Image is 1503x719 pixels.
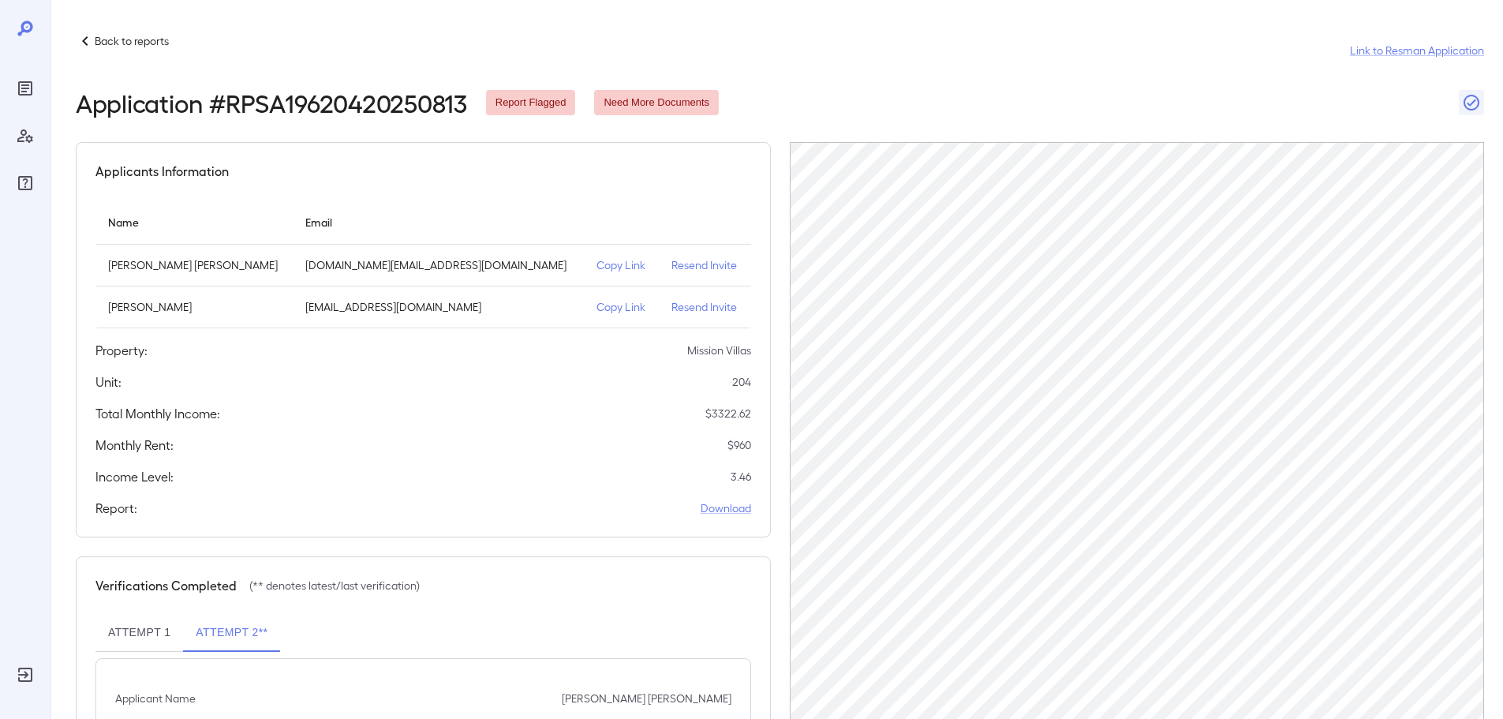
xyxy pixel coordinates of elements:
[305,299,570,315] p: [EMAIL_ADDRESS][DOMAIN_NAME]
[95,614,183,652] button: Attempt 1
[95,576,237,595] h5: Verifications Completed
[671,299,738,315] p: Resend Invite
[671,257,738,273] p: Resend Invite
[731,469,751,485] p: 3.46
[486,95,576,110] span: Report Flagged
[183,614,280,652] button: Attempt 2**
[95,200,751,328] table: simple table
[596,299,646,315] p: Copy Link
[596,257,646,273] p: Copy Link
[687,343,751,358] p: Mission Villas
[293,200,583,245] th: Email
[727,437,751,453] p: $ 960
[732,374,751,390] p: 204
[95,404,220,423] h5: Total Monthly Income:
[95,162,229,181] h5: Applicants Information
[95,33,169,49] p: Back to reports
[95,373,122,391] h5: Unit:
[95,200,293,245] th: Name
[701,500,751,516] a: Download
[13,170,38,196] div: FAQ
[95,467,174,486] h5: Income Level:
[562,691,731,706] p: [PERSON_NAME] [PERSON_NAME]
[76,88,467,117] h2: Application # RPSA19620420250813
[95,499,137,518] h5: Report:
[13,662,38,687] div: Log Out
[13,123,38,148] div: Manage Users
[13,76,38,101] div: Reports
[95,436,174,455] h5: Monthly Rent:
[108,257,280,273] p: [PERSON_NAME] [PERSON_NAME]
[705,406,751,421] p: $ 3322.62
[108,299,280,315] p: [PERSON_NAME]
[115,691,196,706] p: Applicant Name
[95,341,148,360] h5: Property:
[249,578,420,594] p: (** denotes latest/last verification)
[1459,90,1484,115] button: Close Report
[1350,43,1484,58] a: Link to Resman Application
[305,257,570,273] p: [DOMAIN_NAME][EMAIL_ADDRESS][DOMAIN_NAME]
[594,95,719,110] span: Need More Documents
